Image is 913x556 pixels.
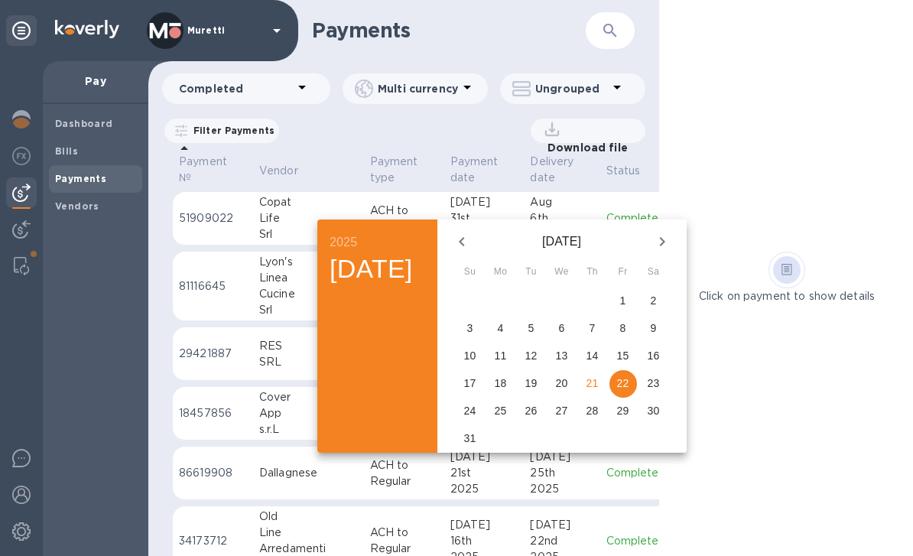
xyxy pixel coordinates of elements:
[651,293,657,308] p: 2
[456,425,484,453] button: 31
[456,343,484,370] button: 10
[528,320,534,336] p: 5
[518,265,545,280] span: Tu
[586,348,599,363] p: 14
[620,320,626,336] p: 8
[559,320,565,336] p: 6
[556,376,568,391] p: 20
[640,343,668,370] button: 16
[590,320,596,336] p: 7
[495,348,507,363] p: 11
[640,315,668,343] button: 9
[640,398,668,425] button: 30
[651,320,657,336] p: 9
[498,320,504,336] p: 4
[648,348,660,363] p: 16
[495,403,507,418] p: 25
[579,315,606,343] button: 7
[609,398,637,425] button: 29
[525,403,538,418] p: 26
[464,348,476,363] p: 10
[548,398,576,425] button: 27
[548,315,576,343] button: 6
[609,315,637,343] button: 8
[556,348,568,363] p: 13
[456,315,484,343] button: 3
[609,343,637,370] button: 15
[617,403,629,418] p: 29
[640,370,668,398] button: 23
[548,343,576,370] button: 13
[586,376,599,391] p: 21
[579,343,606,370] button: 14
[617,376,629,391] p: 22
[464,376,476,391] p: 17
[648,376,660,391] p: 23
[518,315,545,343] button: 5
[609,370,637,398] button: 22
[487,343,515,370] button: 11
[640,265,668,280] span: Sa
[456,398,484,425] button: 24
[487,370,515,398] button: 18
[609,288,637,315] button: 1
[609,265,637,280] span: Fr
[548,370,576,398] button: 20
[480,232,644,251] p: [DATE]
[579,265,606,280] span: Th
[525,348,538,363] p: 12
[640,288,668,315] button: 2
[464,431,476,446] p: 31
[464,403,476,418] p: 24
[487,315,515,343] button: 4
[556,403,568,418] p: 27
[548,265,576,280] span: We
[487,398,515,425] button: 25
[518,370,545,398] button: 19
[495,376,507,391] p: 18
[330,232,357,253] button: 2025
[648,403,660,418] p: 30
[525,376,538,391] p: 19
[518,343,545,370] button: 12
[487,265,515,280] span: Mo
[586,403,599,418] p: 28
[456,265,484,280] span: Su
[518,398,545,425] button: 26
[467,320,473,336] p: 3
[330,253,413,285] button: [DATE]
[617,348,629,363] p: 15
[579,370,606,398] button: 21
[620,293,626,308] p: 1
[579,398,606,425] button: 28
[456,370,484,398] button: 17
